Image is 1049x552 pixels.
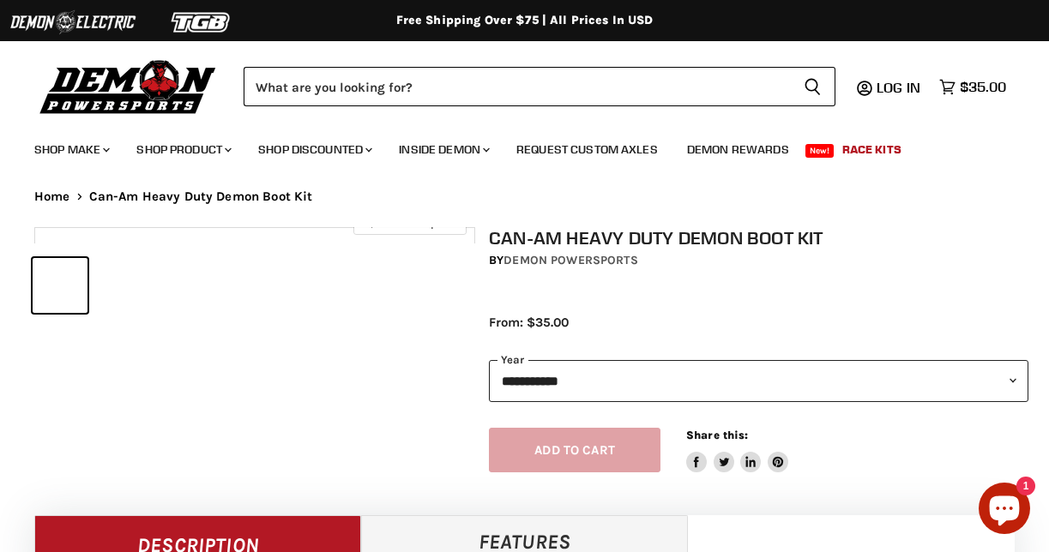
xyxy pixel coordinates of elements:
[489,227,1028,249] h1: Can-Am Heavy Duty Demon Boot Kit
[245,132,383,167] a: Shop Discounted
[362,216,457,229] span: Click to expand
[503,253,637,267] a: Demon Powersports
[869,80,931,95] a: Log in
[142,258,213,313] button: IMAGE thumbnail
[489,360,1028,402] select: year
[244,67,835,106] form: Product
[21,132,120,167] a: Shop Make
[790,67,835,106] button: Search
[686,428,788,473] aside: Share this:
[829,132,914,167] a: Race Kits
[124,132,242,167] a: Shop Product
[34,189,70,204] a: Home
[877,79,920,96] span: Log in
[931,75,1015,99] a: $35.00
[9,6,137,39] img: Demon Electric Logo 2
[89,189,313,204] span: Can-Am Heavy Duty Demon Boot Kit
[93,258,136,313] button: IMAGE thumbnail
[686,429,748,441] span: Share this:
[489,251,1028,270] div: by
[960,79,1006,95] span: $35.00
[489,315,569,330] span: From: $35.00
[244,67,790,106] input: Search
[974,483,1035,538] inbox-online-store-chat: Shopify online store chat
[33,258,87,313] button: IMAGE thumbnail
[805,144,835,158] span: New!
[21,125,1002,167] ul: Main menu
[386,132,500,167] a: Inside Demon
[503,132,671,167] a: Request Custom Axles
[34,56,222,117] img: Demon Powersports
[674,132,802,167] a: Demon Rewards
[137,6,266,39] img: TGB Logo 2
